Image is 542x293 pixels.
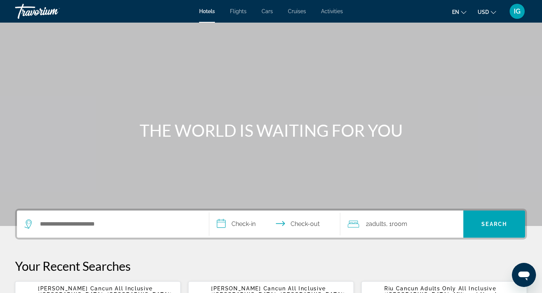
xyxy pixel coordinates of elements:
span: Room [392,220,407,227]
span: Adults [369,220,386,227]
span: en [452,9,459,15]
span: , 1 [386,219,407,229]
p: Your Recent Searches [15,258,527,273]
button: Change language [452,6,466,17]
button: Select check in and out date [209,211,340,238]
button: Change currency [478,6,496,17]
a: Cruises [288,8,306,14]
span: USD [478,9,489,15]
div: Search widget [17,211,525,238]
button: Search [463,211,525,238]
button: User Menu [507,3,527,19]
a: Flights [230,8,247,14]
a: Hotels [199,8,215,14]
a: Travorium [15,2,90,21]
span: IG [514,8,521,15]
button: Travelers: 2 adults, 0 children [340,211,464,238]
h1: THE WORLD IS WAITING FOR YOU [130,121,412,140]
span: Search [481,221,507,227]
span: 2 [366,219,386,229]
input: Search hotel destination [39,218,198,230]
a: Cars [262,8,273,14]
iframe: Button to launch messaging window [512,263,536,287]
a: Activities [321,8,343,14]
